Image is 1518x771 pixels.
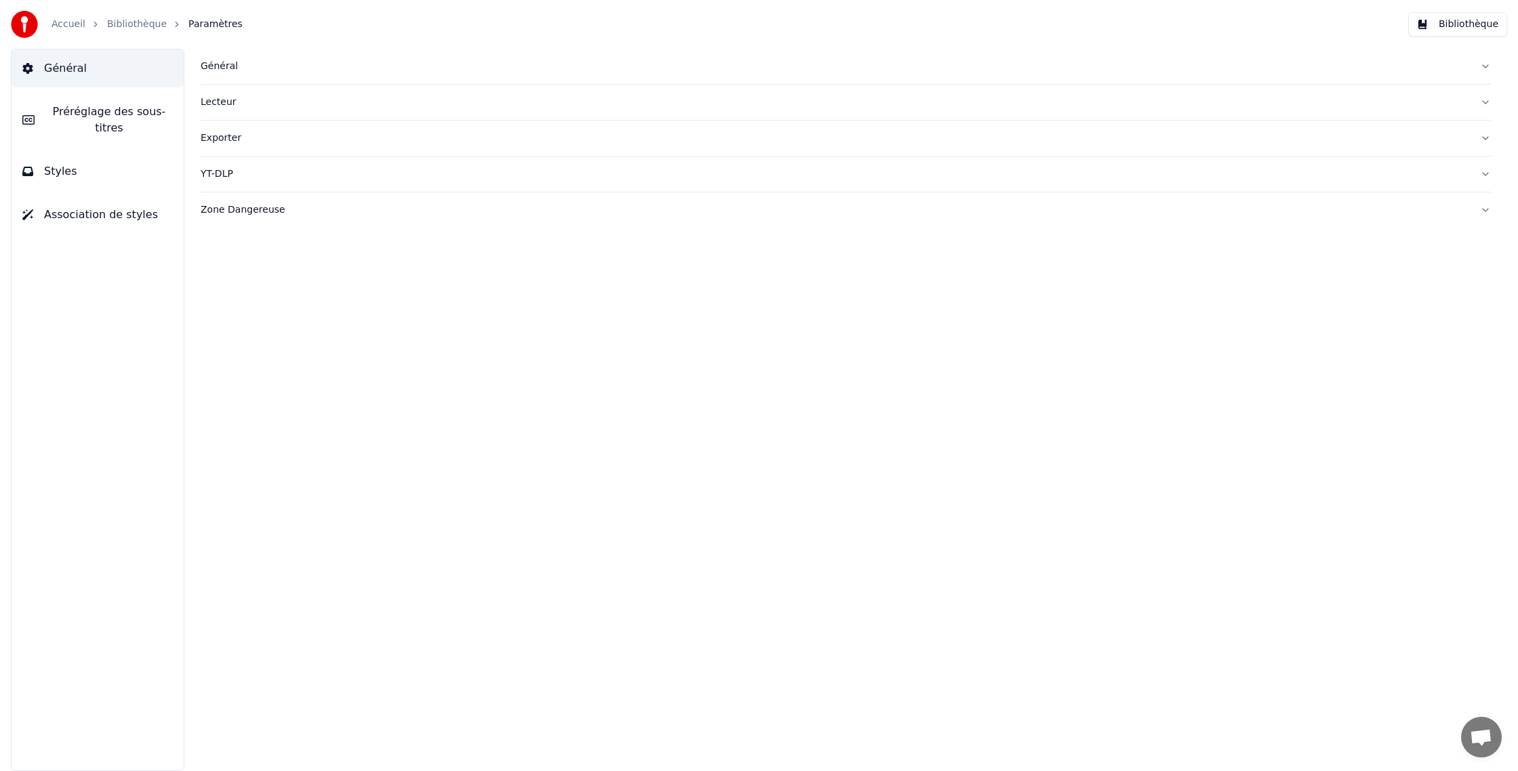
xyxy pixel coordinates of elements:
[201,131,1469,145] div: Exporter
[1408,12,1507,37] button: Bibliothèque
[201,167,1469,181] div: YT-DLP
[201,157,1491,192] button: YT-DLP
[45,104,173,136] span: Préréglage des sous-titres
[12,49,184,87] button: Général
[201,49,1491,84] button: Général
[52,18,85,31] a: Accueil
[201,192,1491,228] button: Zone Dangereuse
[44,207,158,223] span: Association de styles
[12,93,184,147] button: Préréglage des sous-titres
[52,18,243,31] nav: breadcrumb
[201,203,1469,217] div: Zone Dangereuse
[1461,717,1502,757] div: Ouvrir le chat
[201,121,1491,156] button: Exporter
[201,85,1491,120] button: Lecteur
[11,11,38,38] img: youka
[12,152,184,190] button: Styles
[188,18,243,31] span: Paramètres
[201,60,1469,73] div: Général
[44,60,87,77] span: Général
[44,163,77,180] span: Styles
[107,18,167,31] a: Bibliothèque
[12,196,184,234] button: Association de styles
[201,96,1469,109] div: Lecteur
